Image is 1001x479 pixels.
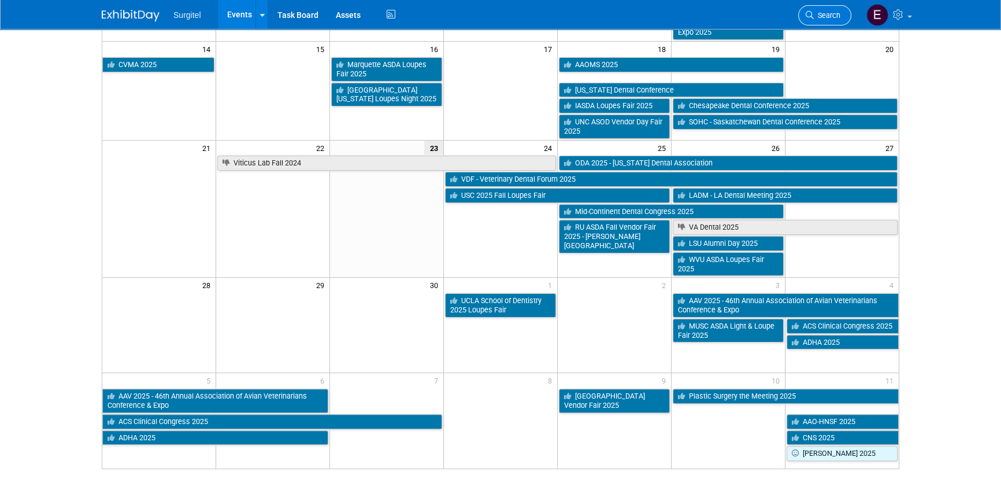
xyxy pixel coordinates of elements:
[433,373,443,388] span: 7
[205,373,216,388] span: 5
[787,335,899,350] a: ADHA 2025
[559,98,670,113] a: IASDA Loupes Fair 2025
[424,141,443,155] span: 23
[673,252,784,276] a: WVU ASDA Loupes Fair 2025
[770,42,785,56] span: 19
[331,83,442,106] a: [GEOGRAPHIC_DATA][US_STATE] Loupes Night 2025
[559,83,784,98] a: [US_STATE] Dental Conference
[445,188,670,203] a: USC 2025 Fall Loupes Fair
[173,10,201,20] span: Surgitel
[673,220,898,235] a: VA Dental 2025
[201,141,216,155] span: 21
[559,220,670,253] a: RU ASDA Fall Vendor Fair 2025 - [PERSON_NAME][GEOGRAPHIC_DATA]
[673,319,784,342] a: MUSC ASDA Light & Loupe Fair 2025
[429,42,443,56] span: 16
[102,430,328,445] a: ADHA 2025
[547,373,557,388] span: 8
[787,430,899,445] a: CNS 2025
[673,98,898,113] a: Chesapeake Dental Conference 2025
[673,236,784,251] a: LSU Alumni Day 2025
[673,389,899,404] a: Plastic Surgery the Meeting 2025
[884,141,899,155] span: 27
[770,141,785,155] span: 26
[559,204,784,219] a: Mid-Continent Dental Congress 2025
[445,293,556,317] a: UCLA School of Dentistry 2025 Loupes Fair
[102,414,442,429] a: ACS Clinical Congress 2025
[866,4,888,26] img: Event Coordinator
[315,42,329,56] span: 15
[559,115,670,138] a: UNC ASOD Vendor Day Fair 2025
[201,278,216,292] span: 28
[102,389,328,412] a: AAV 2025 - 46th Annual Association of Avian Veterinarians Conference & Expo
[559,57,784,72] a: AAOMS 2025
[559,389,670,412] a: [GEOGRAPHIC_DATA] Vendor Fair 2025
[217,156,556,171] a: Viticus Lab Fall 2024
[315,141,329,155] span: 22
[787,319,899,334] a: ACS Clinical Congress 2025
[543,141,557,155] span: 24
[888,278,899,292] span: 4
[102,10,160,21] img: ExhibitDay
[673,115,898,130] a: SOHC - Saskatchewan Dental Conference 2025
[429,278,443,292] span: 30
[559,156,898,171] a: ODA 2025 - [US_STATE] Dental Association
[814,11,840,20] span: Search
[770,373,785,388] span: 10
[331,57,442,81] a: Marquette ASDA Loupes Fair 2025
[102,57,214,72] a: CVMA 2025
[657,141,671,155] span: 25
[543,42,557,56] span: 17
[787,446,898,461] a: [PERSON_NAME] 2025
[673,293,899,317] a: AAV 2025 - 46th Annual Association of Avian Veterinarians Conference & Expo
[798,5,851,25] a: Search
[201,42,216,56] span: 14
[661,278,671,292] span: 2
[774,278,785,292] span: 3
[547,278,557,292] span: 1
[315,278,329,292] span: 29
[319,373,329,388] span: 6
[657,42,671,56] span: 18
[445,172,898,187] a: VDF - Veterinary Dental Forum 2025
[661,373,671,388] span: 9
[787,414,899,429] a: AAO-HNSF 2025
[884,42,899,56] span: 20
[673,188,898,203] a: LADM - LA Dental Meeting 2025
[884,373,899,388] span: 11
